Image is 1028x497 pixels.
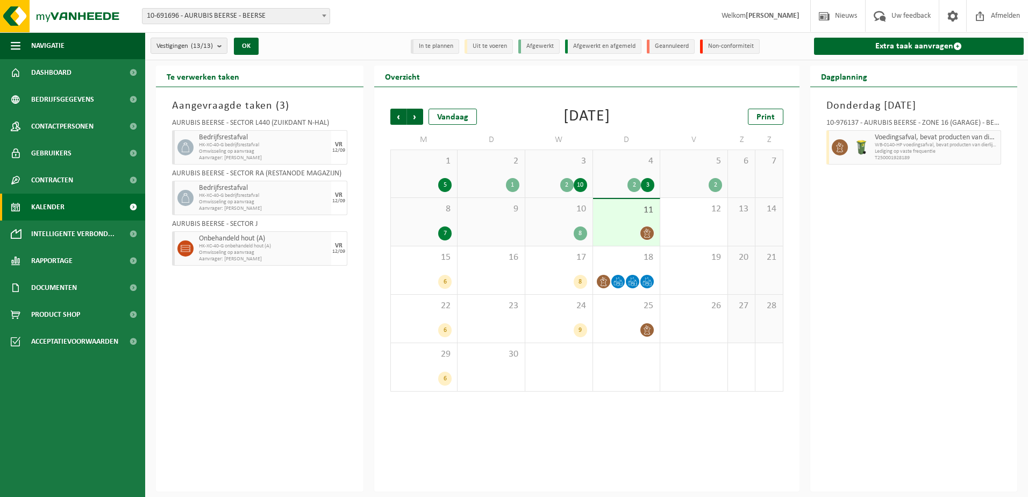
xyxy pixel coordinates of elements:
span: 28 [761,300,777,312]
div: 2 [627,178,641,192]
li: In te plannen [411,39,459,54]
div: 6 [438,275,452,289]
span: Gebruikers [31,140,72,167]
span: Rapportage [31,247,73,274]
span: Vorige [390,109,406,125]
div: 2 [560,178,574,192]
h2: Te verwerken taken [156,66,250,87]
div: AURUBIS BEERSE - SECTOR RA (RESTANODE MAGAZIJN) [172,170,347,181]
span: Acceptatievoorwaarden [31,328,118,355]
td: V [660,130,728,150]
div: 6 [438,323,452,337]
span: Onbehandeld hout (A) [199,235,329,243]
span: Voedingsafval, bevat producten van dierlijke oorsprong, onverpakt, categorie 3 [875,133,998,142]
span: 26 [666,300,722,312]
span: 12 [666,203,722,215]
td: D [593,130,661,150]
li: Geannuleerd [647,39,695,54]
span: 15 [396,252,452,264]
span: Product Shop [31,301,80,328]
span: 18 [598,252,655,264]
span: 10 [531,203,587,215]
span: Aanvrager: [PERSON_NAME] [199,256,329,262]
span: Kalender [31,194,65,221]
button: Vestigingen(13/13) [151,38,227,54]
div: 9 [574,323,587,337]
span: 14 [761,203,777,215]
span: 4 [598,155,655,167]
img: WB-0140-HPE-GN-50 [853,139,869,155]
h2: Dagplanning [810,66,878,87]
h3: Aangevraagde taken ( ) [172,98,347,114]
div: 7 [438,226,452,240]
span: 17 [531,252,587,264]
span: 3 [280,101,285,111]
span: 11 [598,204,655,216]
span: Vestigingen [156,38,213,54]
div: 12/09 [332,249,345,254]
div: Vandaag [429,109,477,125]
span: 29 [396,349,452,360]
span: 21 [761,252,777,264]
span: Intelligente verbond... [31,221,115,247]
div: VR [335,243,342,249]
span: Print [756,113,775,122]
span: Contactpersonen [31,113,94,140]
a: Extra taak aanvragen [814,38,1024,55]
span: 2 [463,155,519,167]
td: Z [755,130,783,150]
li: Afgewerkt en afgemeld [565,39,641,54]
span: 19 [666,252,722,264]
div: VR [335,192,342,198]
span: 24 [531,300,587,312]
span: 23 [463,300,519,312]
span: 1 [396,155,452,167]
span: Bedrijfsrestafval [199,184,329,193]
span: HK-XC-40-G bedrijfsrestafval [199,193,329,199]
span: 13 [733,203,749,215]
span: 27 [733,300,749,312]
span: Aanvrager: [PERSON_NAME] [199,155,329,161]
li: Afgewerkt [518,39,560,54]
td: M [390,130,458,150]
span: Bedrijfsgegevens [31,86,94,113]
div: VR [335,141,342,148]
div: 2 [709,178,722,192]
span: 10-691696 - AURUBIS BEERSE - BEERSE [142,9,330,24]
div: 8 [574,275,587,289]
span: 22 [396,300,452,312]
span: 10-691696 - AURUBIS BEERSE - BEERSE [142,8,330,24]
span: Volgende [407,109,423,125]
div: 1 [506,178,519,192]
td: W [525,130,593,150]
div: 12/09 [332,198,345,204]
li: Non-conformiteit [700,39,760,54]
div: 8 [574,226,587,240]
div: 6 [438,372,452,386]
span: Contracten [31,167,73,194]
td: Z [728,130,755,150]
count: (13/13) [191,42,213,49]
li: Uit te voeren [465,39,513,54]
span: HK-XC-40-G bedrijfsrestafval [199,142,329,148]
span: 16 [463,252,519,264]
span: 20 [733,252,749,264]
span: 25 [598,300,655,312]
div: 12/09 [332,148,345,153]
strong: [PERSON_NAME] [746,12,799,20]
span: 8 [396,203,452,215]
span: Aanvrager: [PERSON_NAME] [199,205,329,212]
span: Omwisseling op aanvraag [199,148,329,155]
div: 10-976137 - AURUBIS BEERSE - ZONE 16 (GARAGE) - BEERSE [826,119,1002,130]
a: Print [748,109,783,125]
span: Documenten [31,274,77,301]
td: D [458,130,525,150]
div: 10 [574,178,587,192]
span: 3 [531,155,587,167]
div: AURUBIS BEERSE - SECTOR J [172,221,347,231]
span: HK-XC-40-G onbehandeld hout (A) [199,243,329,250]
span: Omwisseling op aanvraag [199,199,329,205]
span: 30 [463,349,519,360]
div: 3 [641,178,654,192]
span: 7 [761,155,777,167]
